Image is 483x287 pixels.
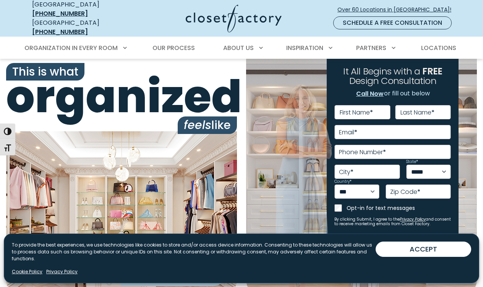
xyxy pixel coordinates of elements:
[186,5,282,32] img: Closet Factory Logo
[32,18,126,37] div: [GEOGRAPHIC_DATA]
[46,268,78,275] a: Privacy Policy
[152,44,195,52] span: Our Process
[337,6,457,14] span: Over 60 Locations in [GEOGRAPHIC_DATA]!
[421,44,456,52] span: Locations
[337,3,458,16] a: Over 60 Locations in [GEOGRAPHIC_DATA]!
[223,44,254,52] span: About Us
[6,74,237,119] span: organized
[286,44,323,52] span: Inspiration
[24,44,118,52] span: Organization in Every Room
[356,44,386,52] span: Partners
[178,116,237,134] span: like
[333,16,452,29] a: Schedule a Free Consultation
[32,27,88,36] a: [PHONE_NUMBER]
[19,37,464,59] nav: Primary Menu
[184,117,211,133] i: feels
[376,242,471,257] button: ACCEPT
[6,63,84,81] span: This is what
[12,242,376,262] p: To provide the best experiences, we use technologies like cookies to store and/or access device i...
[12,268,42,275] a: Cookie Policy
[32,9,88,18] a: [PHONE_NUMBER]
